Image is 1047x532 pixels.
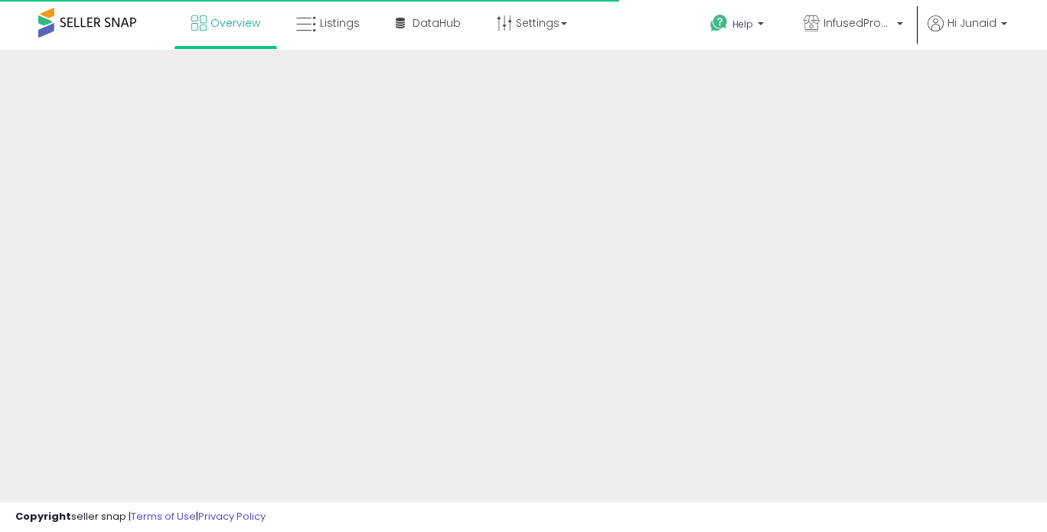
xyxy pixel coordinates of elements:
span: Overview [210,15,260,31]
div: seller snap | | [15,510,266,524]
span: Help [732,18,753,31]
a: Privacy Policy [198,509,266,524]
span: Listings [320,15,360,31]
strong: Copyright [15,509,71,524]
span: DataHub [413,15,461,31]
span: InfusedProducts [824,15,892,31]
a: Help [698,2,779,50]
i: Get Help [709,14,729,33]
a: Terms of Use [131,509,196,524]
span: Hi Junaid [948,15,996,31]
a: Hi Junaid [928,15,1007,50]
